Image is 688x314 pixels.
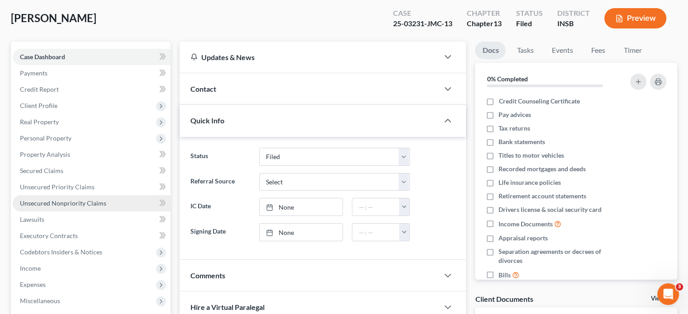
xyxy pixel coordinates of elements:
[20,199,106,207] span: Unsecured Nonpriority Claims
[190,52,428,62] div: Updates & News
[352,198,399,216] input: -- : --
[190,116,224,125] span: Quick Info
[20,134,71,142] span: Personal Property
[13,81,171,98] a: Credit Report
[651,295,674,302] a: View All
[13,49,171,65] a: Case Dashboard
[13,195,171,211] a: Unsecured Nonpriority Claims
[657,283,679,305] iframe: Intercom live chat
[475,294,533,304] div: Client Documents
[13,163,171,179] a: Secured Claims
[498,271,511,280] span: Bills
[186,148,254,166] label: Status
[260,198,343,216] a: None
[13,146,171,163] a: Property Analysis
[516,19,543,29] div: Filed
[467,8,502,19] div: Chapter
[393,8,452,19] div: Case
[13,228,171,244] a: Executory Contracts
[498,151,564,160] span: Titles to motor vehicles
[20,102,57,109] span: Client Profile
[190,84,216,93] span: Contact
[13,65,171,81] a: Payments
[20,150,70,158] span: Property Analysis
[475,42,506,59] a: Docs
[487,75,527,83] strong: 0% Completed
[498,234,548,243] span: Appraisal reports
[616,42,649,59] a: Timer
[20,216,44,223] span: Lawsuits
[509,42,541,59] a: Tasks
[498,205,602,214] span: Drivers license & social security card
[20,167,63,174] span: Secured Claims
[584,42,612,59] a: Fees
[498,124,530,133] span: Tax returns
[498,220,553,229] span: Income Documents
[20,281,46,288] span: Expenses
[20,69,47,77] span: Payments
[13,179,171,195] a: Unsecured Priority Claims
[186,223,254,241] label: Signing Date
[260,224,343,241] a: None
[498,137,545,146] span: Bank statements
[498,97,579,106] span: Credit Counseling Certificate
[186,173,254,191] label: Referral Source
[20,183,95,191] span: Unsecured Priority Claims
[20,118,59,126] span: Real Property
[190,271,225,280] span: Comments
[557,8,590,19] div: District
[676,283,683,291] span: 3
[20,297,60,305] span: Miscellaneous
[190,303,265,311] span: Hire a Virtual Paralegal
[352,224,399,241] input: -- : --
[498,192,586,201] span: Retirement account statements
[186,198,254,216] label: IC Date
[20,248,102,256] span: Codebtors Insiders & Notices
[20,232,78,239] span: Executory Contracts
[493,19,502,28] span: 13
[13,211,171,228] a: Lawsuits
[498,178,561,187] span: Life insurance policies
[516,8,543,19] div: Status
[544,42,580,59] a: Events
[498,247,619,265] span: Separation agreements or decrees of divorces
[393,19,452,29] div: 25-03231-JMC-13
[20,264,41,272] span: Income
[467,19,502,29] div: Chapter
[557,19,590,29] div: INSB
[20,53,65,61] span: Case Dashboard
[498,164,586,173] span: Recorded mortgages and deeds
[498,110,531,119] span: Pay advices
[11,11,96,24] span: [PERSON_NAME]
[20,85,59,93] span: Credit Report
[604,8,666,28] button: Preview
